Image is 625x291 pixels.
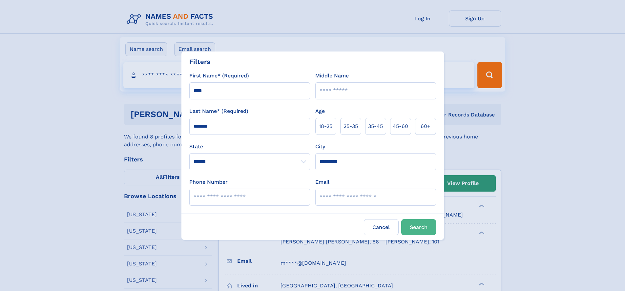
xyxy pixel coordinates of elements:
[368,122,383,130] span: 35‑45
[315,143,325,151] label: City
[189,57,210,67] div: Filters
[315,107,325,115] label: Age
[401,219,436,235] button: Search
[189,143,310,151] label: State
[189,178,228,186] label: Phone Number
[189,107,248,115] label: Last Name* (Required)
[189,72,249,80] label: First Name* (Required)
[315,178,329,186] label: Email
[364,219,399,235] label: Cancel
[393,122,408,130] span: 45‑60
[421,122,430,130] span: 60+
[319,122,332,130] span: 18‑25
[315,72,349,80] label: Middle Name
[344,122,358,130] span: 25‑35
